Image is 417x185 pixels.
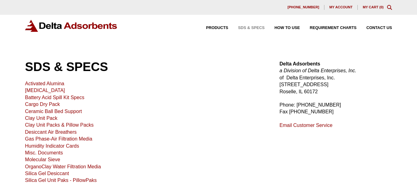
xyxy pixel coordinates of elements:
a: OrganoClay Water Filtration Media [25,164,101,169]
a: Requirement Charts [300,26,357,30]
span: 0 [381,5,382,9]
span: My account [329,6,352,9]
a: Silica Gel Desiccant [25,171,69,176]
a: Email Customer Service [280,123,333,128]
h1: SDS & SPECS [25,61,265,73]
a: Ceramic Ball Bed Support [25,109,82,114]
span: [PHONE_NUMBER] [287,6,319,9]
span: Products [206,26,228,30]
a: Silica Gel Unit Paks - PillowPaks [25,178,97,183]
a: SDS & SPECS [228,26,265,30]
a: My account [324,5,358,10]
a: Clay Unit Pack [25,116,57,121]
strong: Delta Adsorbents [280,61,320,66]
a: How to Use [265,26,300,30]
a: Molecular Sieve [25,157,60,162]
span: Requirement Charts [310,26,357,30]
a: Clay Unit Packs & Pillow Packs [25,122,94,128]
a: Activated Alumina [25,81,64,86]
a: Misc. Documents [25,150,63,155]
a: [PHONE_NUMBER] [282,5,324,10]
a: Contact Us [357,26,392,30]
a: Desiccant Air Breathers [25,129,77,135]
a: Humidity Indicator Cards [25,143,79,149]
a: Battery Acid Spill Kit Specs [25,95,84,100]
a: Gas Phase-Air Filtration Media [25,136,92,141]
a: My Cart (0) [363,5,384,9]
div: Toggle Modal Content [387,5,392,10]
a: [MEDICAL_DATA] [25,88,65,93]
img: Delta Adsorbents [25,20,118,32]
span: SDS & SPECS [238,26,265,30]
p: Phone: [PHONE_NUMBER] Fax [PHONE_NUMBER] [280,102,392,116]
em: a Division of Delta Enterprises, Inc. [280,68,357,73]
p: of Delta Enterprises, Inc. [STREET_ADDRESS] Roselle, IL 60172 [280,61,392,95]
a: Cargo Dry Pack [25,102,60,107]
a: Products [196,26,228,30]
span: How to Use [274,26,300,30]
span: Contact Us [366,26,392,30]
